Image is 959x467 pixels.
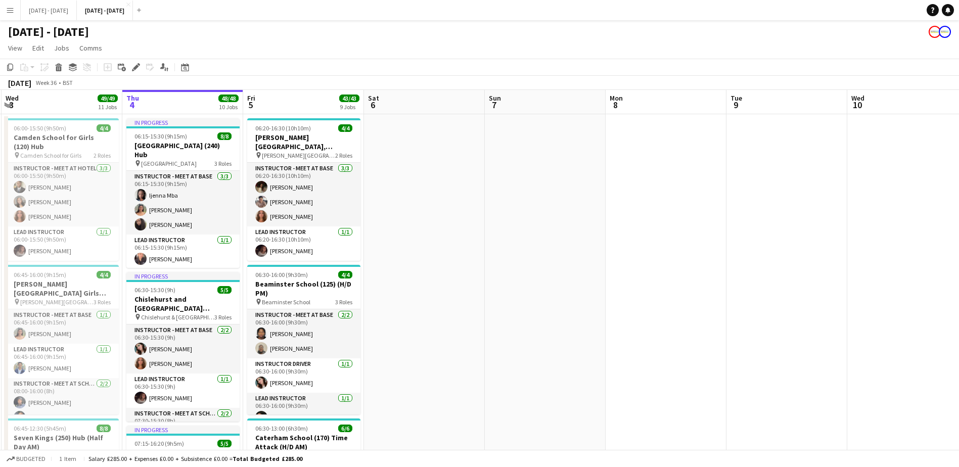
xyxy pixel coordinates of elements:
[126,448,240,466] h3: The Worthgate School (150/150) Hub (Split Day)
[247,133,360,151] h3: [PERSON_NAME][GEOGRAPHIC_DATA], [PERSON_NAME] (126/94) Hub (Split Day)
[126,141,240,159] h3: [GEOGRAPHIC_DATA] (240) Hub
[75,41,106,55] a: Comms
[214,160,232,167] span: 3 Roles
[79,43,102,53] span: Comms
[247,163,360,226] app-card-role: Instructor - Meet at Base3/306:20-16:30 (10h10m)[PERSON_NAME][PERSON_NAME][PERSON_NAME]
[255,271,308,278] span: 06:30-16:00 (9h30m)
[6,163,119,226] app-card-role: Instructor - Meet at Hotel3/306:00-15:50 (9h50m)[PERSON_NAME][PERSON_NAME][PERSON_NAME]
[368,94,379,103] span: Sat
[8,24,89,39] h1: [DATE] - [DATE]
[125,99,139,111] span: 4
[56,455,80,462] span: 1 item
[6,118,119,261] app-job-card: 06:00-15:50 (9h50m)4/4Camden School for Girls (120) Hub Camden School for Girls2 RolesInstructor ...
[94,298,111,306] span: 3 Roles
[21,1,77,20] button: [DATE] - [DATE]
[217,132,232,140] span: 8/8
[247,94,255,103] span: Fri
[126,272,240,422] app-job-card: In progress06:30-15:30 (9h)5/5Chislehurst and [GEOGRAPHIC_DATA] (130/130) Hub (split day) Chisleh...
[126,426,240,434] div: In progress
[141,313,214,321] span: Chislehurst & [GEOGRAPHIC_DATA]
[850,99,864,111] span: 10
[851,94,864,103] span: Wed
[939,26,951,38] app-user-avatar: Programmes & Operations
[8,43,22,53] span: View
[610,94,623,103] span: Mon
[217,286,232,294] span: 5/5
[97,124,111,132] span: 4/4
[134,132,187,140] span: 06:15-15:30 (9h15m)
[126,94,139,103] span: Thu
[218,95,239,102] span: 48/48
[262,298,310,306] span: Beaminster School
[14,124,66,132] span: 06:00-15:50 (9h50m)
[247,309,360,358] app-card-role: Instructor - Meet at Base2/206:30-16:00 (9h30m)[PERSON_NAME][PERSON_NAME]
[214,313,232,321] span: 3 Roles
[6,279,119,298] h3: [PERSON_NAME][GEOGRAPHIC_DATA] Girls (120/120) Hub (Split Day)
[6,309,119,344] app-card-role: Instructor - Meet at Base1/106:45-16:00 (9h15m)[PERSON_NAME]
[20,298,94,306] span: [PERSON_NAME][GEOGRAPHIC_DATA] for Girls
[6,226,119,261] app-card-role: Lead Instructor1/106:00-15:50 (9h50m)[PERSON_NAME]
[608,99,623,111] span: 8
[262,152,335,159] span: [PERSON_NAME][GEOGRAPHIC_DATA], Witley
[126,373,240,408] app-card-role: Lead Instructor1/106:30-15:30 (9h)[PERSON_NAME]
[126,324,240,373] app-card-role: Instructor - Meet at Base2/206:30-15:30 (9h)[PERSON_NAME][PERSON_NAME]
[14,425,66,432] span: 06:45-12:30 (5h45m)
[6,344,119,378] app-card-role: Lead Instructor1/106:45-16:00 (9h15m)[PERSON_NAME]
[126,235,240,269] app-card-role: Lead Instructor1/106:15-15:30 (9h15m)[PERSON_NAME]
[33,79,59,86] span: Week 36
[340,103,359,111] div: 9 Jobs
[97,425,111,432] span: 8/8
[6,133,119,151] h3: Camden School for Girls (120) Hub
[247,265,360,414] app-job-card: 06:30-16:00 (9h30m)4/4Beaminster School (125) (H/D PM) Beaminster School3 RolesInstructor - Meet ...
[338,124,352,132] span: 4/4
[88,455,302,462] div: Salary £285.00 + Expenses £0.00 + Subsistence £0.00 =
[338,271,352,278] span: 4/4
[134,440,184,447] span: 07:15-16:20 (9h5m)
[14,271,66,278] span: 06:45-16:00 (9h15m)
[126,118,240,126] div: In progress
[94,152,111,159] span: 2 Roles
[338,425,352,432] span: 6/6
[730,94,742,103] span: Tue
[255,124,311,132] span: 06:20-16:30 (10h10m)
[126,408,240,457] app-card-role: Instructor - Meet at School2/207:30-15:30 (8h)
[6,265,119,414] app-job-card: 06:45-16:00 (9h15m)4/4[PERSON_NAME][GEOGRAPHIC_DATA] Girls (120/120) Hub (Split Day) [PERSON_NAME...
[6,433,119,451] h3: Seven Kings (250) Hub (Half Day AM)
[16,455,45,462] span: Budgeted
[50,41,73,55] a: Jobs
[28,41,48,55] a: Edit
[487,99,501,111] span: 7
[339,95,359,102] span: 43/43
[247,279,360,298] h3: Beaminster School (125) (H/D PM)
[134,286,175,294] span: 06:30-15:30 (9h)
[729,99,742,111] span: 9
[5,453,47,464] button: Budgeted
[98,103,117,111] div: 11 Jobs
[929,26,941,38] app-user-avatar: Programmes & Operations
[247,358,360,393] app-card-role: Instructor Driver1/106:30-16:00 (9h30m)[PERSON_NAME]
[126,272,240,280] div: In progress
[4,41,26,55] a: View
[126,295,240,313] h3: Chislehurst and [GEOGRAPHIC_DATA] (130/130) Hub (split day)
[219,103,238,111] div: 10 Jobs
[247,433,360,451] h3: Caterham School (170) Time Attack (H/D AM)
[247,118,360,261] app-job-card: 06:20-16:30 (10h10m)4/4[PERSON_NAME][GEOGRAPHIC_DATA], [PERSON_NAME] (126/94) Hub (Split Day) [PE...
[63,79,73,86] div: BST
[247,393,360,427] app-card-role: Lead Instructor1/106:30-16:00 (9h30m)[PERSON_NAME]
[54,43,69,53] span: Jobs
[217,440,232,447] span: 5/5
[97,271,111,278] span: 4/4
[246,99,255,111] span: 5
[247,226,360,261] app-card-role: Lead Instructor1/106:20-16:30 (10h10m)[PERSON_NAME]
[233,455,302,462] span: Total Budgeted £285.00
[367,99,379,111] span: 6
[141,160,197,167] span: [GEOGRAPHIC_DATA]
[126,118,240,268] app-job-card: In progress06:15-15:30 (9h15m)8/8[GEOGRAPHIC_DATA] (240) Hub [GEOGRAPHIC_DATA]3 RolesInstructor -...
[335,298,352,306] span: 3 Roles
[6,378,119,427] app-card-role: Instructor - Meet at School2/208:00-16:00 (8h)[PERSON_NAME][PERSON_NAME]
